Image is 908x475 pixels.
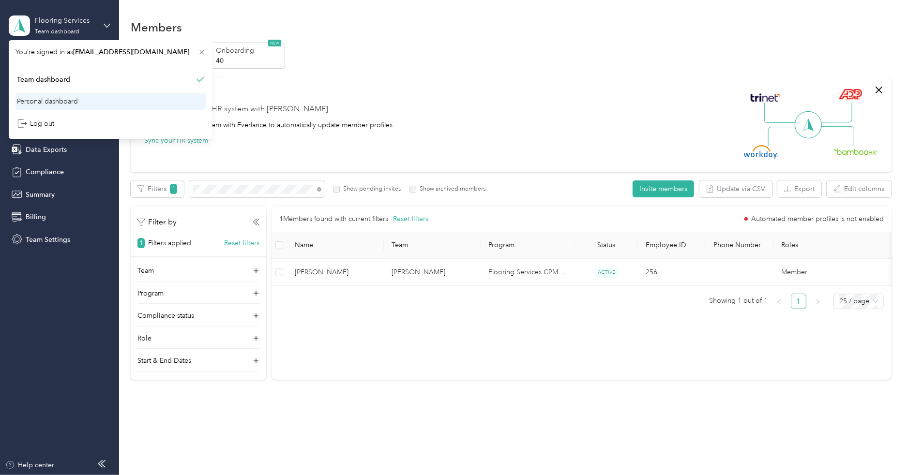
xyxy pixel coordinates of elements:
td: Flooring Services CPM + Compliance [481,259,575,286]
div: Integrate your HR system with Everlance to automatically update member profiles. [144,120,394,130]
li: Previous Page [772,294,787,309]
span: You’re signed in as [15,47,206,57]
span: [PERSON_NAME] [295,267,376,278]
button: Export [777,180,821,197]
div: Flooring Services [35,15,95,26]
button: Update via CSV [699,180,772,197]
img: Trinet [748,91,782,104]
h1: Members [131,22,182,32]
label: Show archived members [416,185,485,193]
button: Filters1 [131,180,184,197]
th: Employee ID [638,232,706,259]
span: Showing 1 out of 1 [709,294,768,308]
div: Securely sync your HR system with [PERSON_NAME] [144,104,328,115]
span: 25 / page [839,294,878,309]
img: Line Right Down [820,126,854,147]
iframe: Everlance-gr Chat Button Frame [854,421,908,475]
p: 1 Members found with current filters [279,214,388,224]
span: Team Settings [26,235,70,245]
button: Reset filters [393,214,428,224]
label: Show pending invites [340,185,401,193]
th: Name [287,232,384,259]
th: Phone Number [706,232,773,259]
p: Role [137,333,151,343]
th: Program [481,232,575,259]
img: Workday [744,145,778,159]
td: Member [773,259,870,286]
span: left [776,299,782,305]
img: Line Left Up [764,103,798,123]
p: Program [137,288,164,298]
span: Billing [26,212,46,222]
div: Log out [17,119,55,129]
span: Automated member profiles is not enabled [751,216,884,223]
span: right [815,299,821,305]
p: Start & End Dates [137,356,191,366]
th: Status [575,232,638,259]
p: 40 [216,56,282,66]
button: Reset filters [224,238,259,248]
p: Onboarding [216,45,282,56]
button: Help center [5,460,55,470]
td: Orlando Rodriguez [384,259,481,286]
button: left [772,294,787,309]
th: Team [384,232,481,259]
img: Line Right Up [818,103,852,123]
a: 1 [791,294,806,309]
button: right [810,294,826,309]
td: 256 [638,259,706,286]
img: Line Left Down [768,126,802,146]
p: Filter by [137,216,177,228]
button: Edit columns [827,180,892,197]
span: 1 [137,238,145,248]
span: NEW [268,40,281,46]
p: Compliance status [137,311,194,321]
button: Sync your HR system [144,135,208,146]
span: Data Exports [26,145,67,155]
button: Invite members [633,180,694,197]
p: Filters applied [148,238,191,248]
span: ACTIVE [594,267,619,278]
span: 1 [170,184,177,194]
img: ADP [838,89,862,100]
td: Shawn V. Galante [287,259,384,286]
span: [EMAIL_ADDRESS][DOMAIN_NAME] [73,48,189,56]
div: Personal dashboard [17,96,78,106]
div: Team dashboard [17,74,71,85]
div: Team dashboard [35,29,79,35]
img: BambooHR [833,148,878,155]
span: Name [295,241,376,249]
th: Roles [773,232,870,259]
p: Team [137,266,154,276]
span: Compliance [26,167,64,177]
span: Summary [26,190,55,200]
li: Next Page [810,294,826,309]
div: Page Size [833,294,884,309]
